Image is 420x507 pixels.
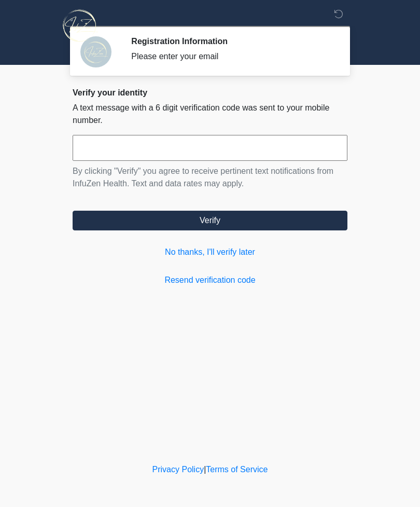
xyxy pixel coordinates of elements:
[204,465,206,474] a: |
[80,36,111,67] img: Agent Avatar
[73,274,347,286] a: Resend verification code
[152,465,204,474] a: Privacy Policy
[73,102,347,127] p: A text message with a 6 digit verification code was sent to your mobile number.
[62,8,98,44] img: InfuZen Health Logo
[206,465,268,474] a: Terms of Service
[131,50,332,63] div: Please enter your email
[73,88,347,98] h2: Verify your identity
[73,165,347,190] p: By clicking "Verify" you agree to receive pertinent text notifications from InfuZen Health. Text ...
[73,246,347,258] a: No thanks, I'll verify later
[73,211,347,230] button: Verify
